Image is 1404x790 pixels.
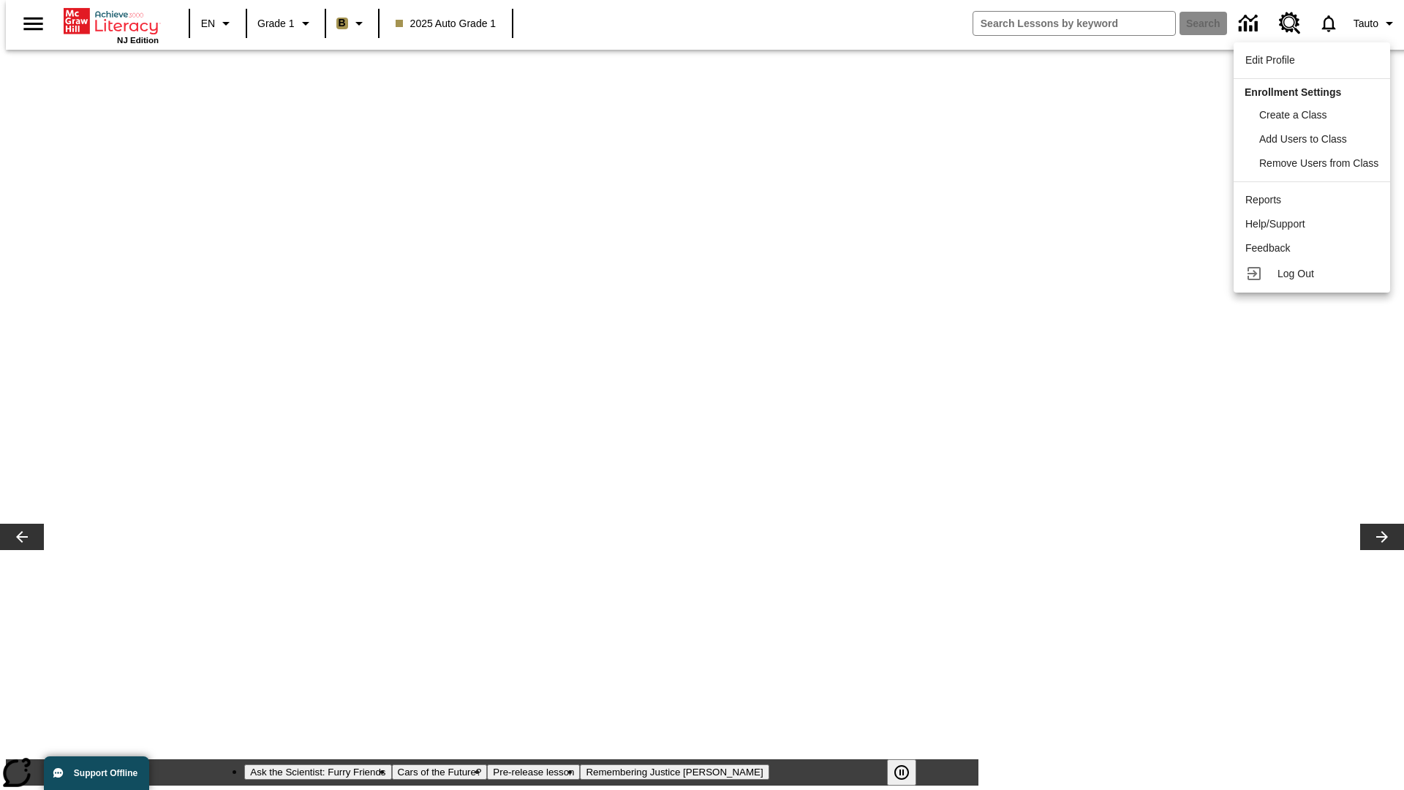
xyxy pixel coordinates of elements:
span: Log Out [1277,268,1314,279]
span: Add Users to Class [1259,133,1347,145]
body: Maximum 600 characters Press Escape to exit toolbar Press Alt + F10 to reach toolbar [6,12,214,38]
span: Create a Class [1259,109,1327,121]
span: Remove Users from Class [1259,157,1378,169]
p: Class Announcements attachment at [DATE] 3:35:18 PM [6,12,214,38]
span: Edit Profile [1245,54,1295,66]
span: Reports [1245,194,1281,206]
span: Help/Support [1245,218,1305,230]
span: Feedback [1245,242,1290,254]
span: Enrollment Settings [1245,86,1341,98]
